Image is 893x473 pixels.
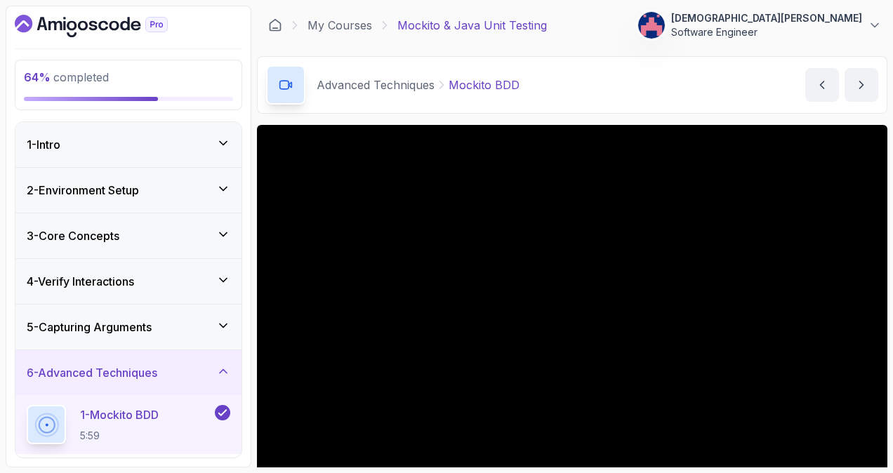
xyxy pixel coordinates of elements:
[307,17,372,34] a: My Courses
[27,364,157,381] h3: 6 - Advanced Techniques
[317,76,435,93] p: Advanced Techniques
[449,76,520,93] p: Mockito BDD
[268,18,282,32] a: Dashboard
[24,70,51,84] span: 64 %
[805,68,839,102] button: previous content
[27,319,152,335] h3: 5 - Capturing Arguments
[397,17,547,34] p: Mockito & Java Unit Testing
[27,273,134,290] h3: 4 - Verify Interactions
[80,429,159,443] p: 5:59
[15,122,242,167] button: 1-Intro
[638,12,665,39] img: user profile image
[671,25,862,39] p: Software Engineer
[15,213,242,258] button: 3-Core Concepts
[27,182,139,199] h3: 2 - Environment Setup
[637,11,882,39] button: user profile image[DEMOGRAPHIC_DATA][PERSON_NAME]Software Engineer
[845,68,878,102] button: next content
[80,406,159,423] p: 1 - Mockito BDD
[15,259,242,304] button: 4-Verify Interactions
[27,405,230,444] button: 1-Mockito BDD5:59
[15,305,242,349] button: 5-Capturing Arguments
[27,136,60,153] h3: 1 - Intro
[24,70,109,84] span: completed
[671,11,862,25] p: [DEMOGRAPHIC_DATA][PERSON_NAME]
[15,350,242,395] button: 6-Advanced Techniques
[15,168,242,213] button: 2-Environment Setup
[15,15,200,37] a: Dashboard
[27,227,119,244] h3: 3 - Core Concepts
